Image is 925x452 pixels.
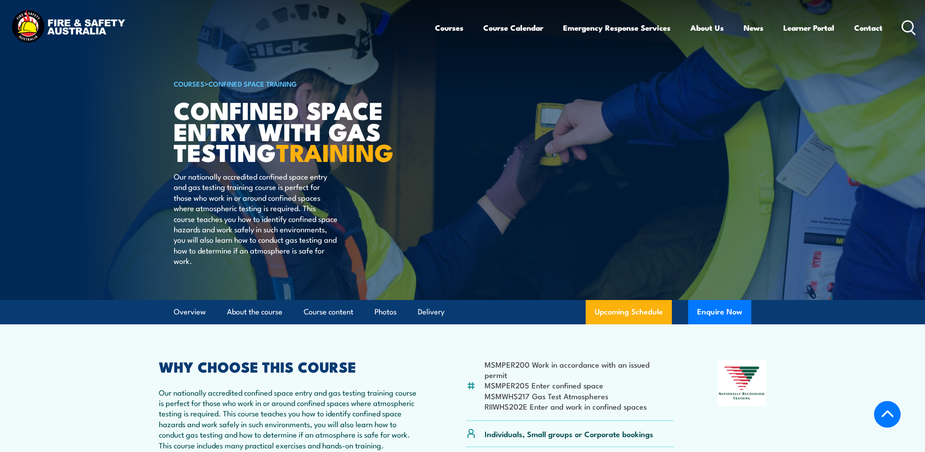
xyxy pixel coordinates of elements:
[563,16,671,40] a: Emergency Response Services
[717,360,766,406] img: Nationally Recognised Training logo.
[375,300,397,324] a: Photos
[485,391,674,401] li: MSMWHS217 Gas Test Atmospheres
[174,78,204,88] a: COURSES
[483,16,543,40] a: Course Calendar
[208,78,297,88] a: Confined Space Training
[688,300,751,324] button: Enquire Now
[276,133,393,170] strong: TRAINING
[586,300,672,324] a: Upcoming Schedule
[159,360,422,373] h2: WHY CHOOSE THIS COURSE
[174,78,397,89] h6: >
[485,429,653,439] p: Individuals, Small groups or Corporate bookings
[485,359,674,380] li: MSMPER200 Work in accordance with an issued permit
[485,380,674,390] li: MSMPER205 Enter confined space
[744,16,763,40] a: News
[690,16,724,40] a: About Us
[227,300,282,324] a: About the course
[783,16,834,40] a: Learner Portal
[418,300,444,324] a: Delivery
[435,16,463,40] a: Courses
[854,16,883,40] a: Contact
[174,99,397,162] h1: Confined Space Entry with Gas Testing
[485,401,674,411] li: RIIWHS202E Enter and work in confined spaces
[174,300,206,324] a: Overview
[304,300,353,324] a: Course content
[174,171,338,266] p: Our nationally accredited confined space entry and gas testing training course is perfect for tho...
[159,387,422,450] p: Our nationally accredited confined space entry and gas testing training course is perfect for tho...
